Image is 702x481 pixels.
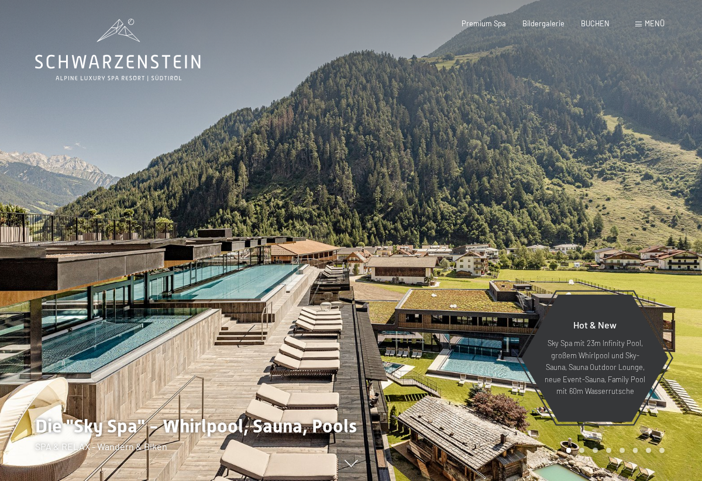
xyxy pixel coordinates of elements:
div: Carousel Page 8 [659,448,665,453]
div: Carousel Page 5 [620,448,625,453]
div: Carousel Page 6 [633,448,638,453]
div: Carousel Page 3 [593,448,598,453]
div: Carousel Page 7 [646,448,651,453]
div: Carousel Pagination [562,448,665,453]
p: Sky Spa mit 23m Infinity Pool, großem Whirlpool und Sky-Sauna, Sauna Outdoor Lounge, neue Event-S... [544,337,646,397]
span: Menü [645,19,665,28]
div: Carousel Page 4 [606,448,611,453]
a: BUCHEN [581,19,610,28]
a: Premium Spa [462,19,506,28]
div: Carousel Page 2 [579,448,584,453]
div: Carousel Page 1 (Current Slide) [566,448,572,453]
a: Hot & New Sky Spa mit 23m Infinity Pool, großem Whirlpool und Sky-Sauna, Sauna Outdoor Lounge, ne... [521,294,669,423]
span: Hot & New [573,319,617,330]
a: Bildergalerie [522,19,565,28]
